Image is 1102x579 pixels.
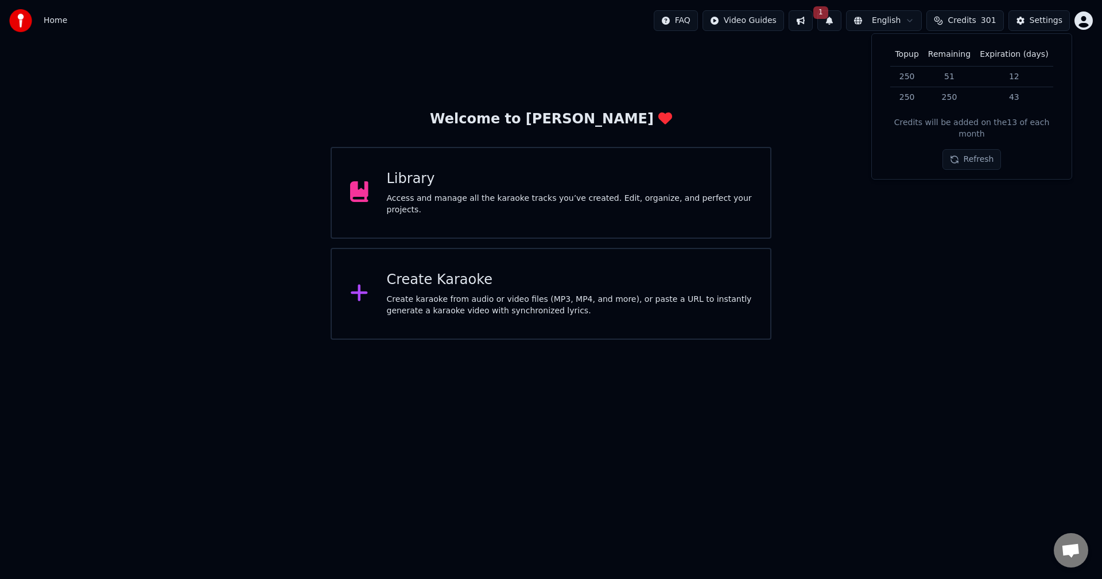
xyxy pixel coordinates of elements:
[923,43,975,66] th: Remaining
[981,15,996,26] span: 301
[1030,15,1062,26] div: Settings
[890,43,923,66] th: Topup
[44,15,67,26] span: Home
[387,193,752,216] div: Access and manage all the karaoke tracks you’ve created. Edit, organize, and perfect your projects.
[948,15,976,26] span: Credits
[9,9,32,32] img: youka
[817,10,841,31] button: 1
[387,271,752,289] div: Create Karaoke
[44,15,67,26] nav: breadcrumb
[387,294,752,317] div: Create karaoke from audio or video files (MP3, MP4, and more), or paste a URL to instantly genera...
[923,66,975,87] td: 51
[890,66,923,87] td: 250
[703,10,784,31] button: Video Guides
[942,149,1002,170] button: Refresh
[926,10,1003,31] button: Credits301
[1054,533,1088,568] div: Otevřený chat
[975,43,1053,66] th: Expiration (days)
[1008,10,1070,31] button: Settings
[975,66,1053,87] td: 12
[923,87,975,108] td: 250
[890,87,923,108] td: 250
[387,170,752,188] div: Library
[813,6,828,19] span: 1
[881,117,1062,140] div: Credits will be added on the 13 of each month
[430,110,672,129] div: Welcome to [PERSON_NAME]
[654,10,698,31] button: FAQ
[975,87,1053,108] td: 43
